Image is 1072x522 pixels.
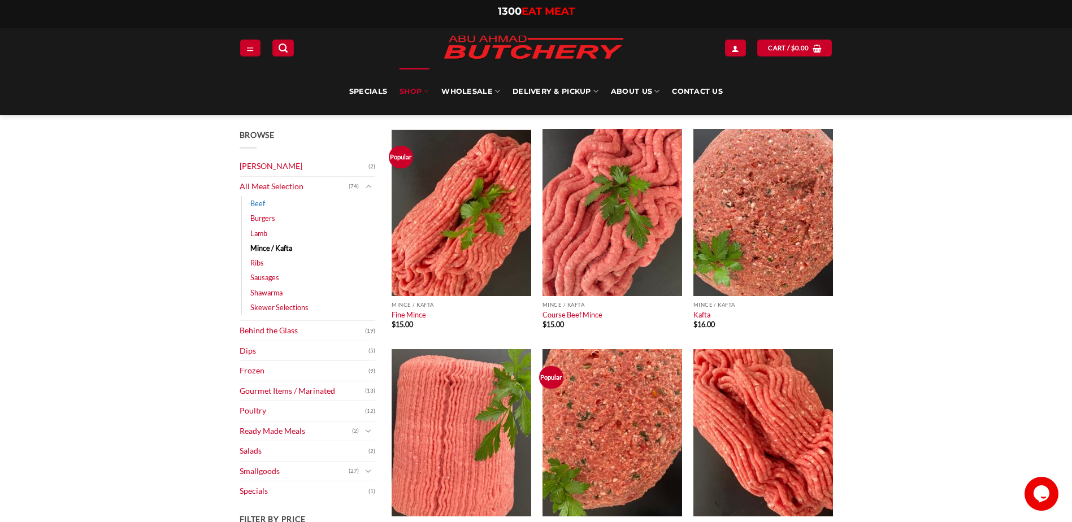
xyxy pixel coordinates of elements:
button: Toggle [362,180,375,193]
a: Lamb [250,226,267,241]
a: Specials [349,68,387,115]
span: 1300 [498,5,522,18]
a: Delivery & Pickup [513,68,598,115]
button: Toggle [362,425,375,437]
span: (5) [368,342,375,359]
span: (2) [368,158,375,175]
a: Sausages [250,270,279,285]
a: Ribs [250,255,264,270]
a: Course Beef Mince [542,310,602,319]
span: (19) [365,323,375,340]
span: (2) [352,423,359,440]
button: Toggle [362,465,375,477]
a: Frozen [240,361,368,381]
p: Mince / Kafta [542,302,682,308]
a: About Us [611,68,659,115]
p: Mince / Kafta [392,302,531,308]
span: (9) [368,363,375,380]
a: Dips [240,341,368,361]
a: Kafta [693,310,710,319]
img: Course Beef Mince [542,129,682,296]
img: Kafta [693,129,833,296]
a: Wholesale [441,68,500,115]
img: Beef Mince [392,129,531,296]
iframe: chat widget [1025,477,1061,511]
bdi: 15.00 [392,320,413,329]
a: Behind the Glass [240,321,365,341]
img: Kafta Traditional Handmade [542,349,682,516]
span: (12) [365,403,375,420]
span: $ [791,43,795,53]
span: (1) [368,483,375,500]
span: $ [392,320,396,329]
span: (74) [349,178,359,195]
span: $ [693,320,697,329]
span: (2) [368,443,375,460]
a: Mince / Kafta [250,241,292,255]
a: Contact Us [672,68,723,115]
bdi: 0.00 [791,44,809,51]
span: Cart / [768,43,809,53]
span: (27) [349,463,359,480]
span: EAT MEAT [522,5,575,18]
a: All Meat Selection [240,177,349,197]
a: Specials [240,481,368,501]
a: Salads [240,441,368,461]
span: (13) [365,382,375,399]
a: Skewer Selections [250,300,309,315]
a: Smallgoods [240,462,349,481]
p: Mince / Kafta [693,302,833,308]
img: Abu Ahmad Butchery [435,28,632,68]
bdi: 16.00 [693,320,715,329]
span: Browse [240,130,275,140]
a: Fine Mince [392,310,426,319]
bdi: 15.00 [542,320,564,329]
a: Burgers [250,211,275,225]
a: 1300EAT MEAT [498,5,575,18]
a: Ready Made Meals [240,421,352,441]
a: Gourmet Items / Marinated [240,381,365,401]
a: Menu [240,40,261,56]
a: SHOP [400,68,429,115]
img: Lean Beef Mince [693,349,833,516]
a: Shawarma [250,285,283,300]
a: Login [725,40,745,56]
a: [PERSON_NAME] [240,156,368,176]
a: Poultry [240,401,365,421]
a: Beef [250,196,265,211]
a: View cart [757,40,832,56]
img: Kibbeh Mince [392,349,531,516]
a: Search [272,40,294,56]
span: $ [542,320,546,329]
